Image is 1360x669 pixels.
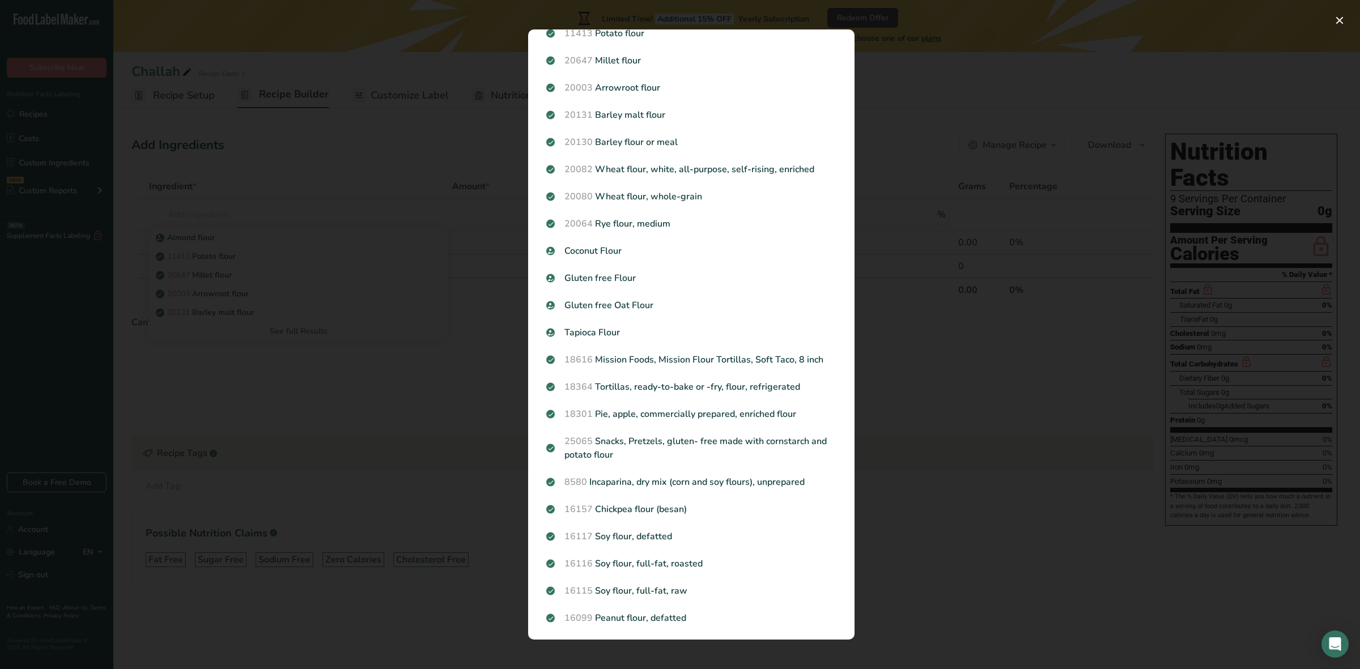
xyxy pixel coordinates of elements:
[546,190,836,203] p: Wheat flour, whole-grain
[564,476,587,488] span: 8580
[1321,630,1349,658] div: Open Intercom Messenger
[546,27,836,40] p: Potato flour
[564,353,593,366] span: 18616
[564,82,593,94] span: 20003
[546,81,836,95] p: Arrowroot flour
[564,381,593,393] span: 18364
[564,408,593,420] span: 18301
[546,584,836,598] p: Soy flour, full-fat, raw
[564,27,593,40] span: 11413
[546,163,836,176] p: Wheat flour, white, all-purpose, self-rising, enriched
[546,557,836,570] p: Soy flour, full-fat, roasted
[546,353,836,367] p: Mission Foods, Mission Flour Tortillas, Soft Taco, 8 inch
[546,108,836,122] p: Barley malt flour
[546,434,836,462] p: Snacks, Pretzels, gluten- free made with cornstarch and potato flour
[564,503,593,515] span: 16157
[564,435,593,448] span: 25065
[564,136,593,148] span: 20130
[546,407,836,421] p: Pie, apple, commercially prepared, enriched flour
[564,218,593,230] span: 20064
[564,109,593,121] span: 20131
[546,299,836,312] p: Gluten free Oat Flour
[546,54,836,67] p: Millet flour
[546,638,836,666] p: Crackers, gluten-free, multigrain and vegetable, made with corn starch and white rice flour
[546,475,836,489] p: Incaparina, dry mix (corn and soy flours), unprepared
[546,611,836,625] p: Peanut flour, defatted
[546,271,836,285] p: Gluten free Flour
[564,190,593,203] span: 20080
[546,530,836,543] p: Soy flour, defatted
[564,585,593,597] span: 16115
[564,557,593,570] span: 16116
[564,530,593,543] span: 16117
[546,326,836,339] p: Tapioca Flour
[546,380,836,394] p: Tortillas, ready-to-bake or -fry, flour, refrigerated
[546,244,836,258] p: Coconut Flour
[564,54,593,67] span: 20647
[546,135,836,149] p: Barley flour or meal
[564,639,593,651] span: 28344
[546,502,836,516] p: Chickpea flour (besan)
[564,612,593,624] span: 16099
[546,217,836,231] p: Rye flour, medium
[564,163,593,176] span: 20082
